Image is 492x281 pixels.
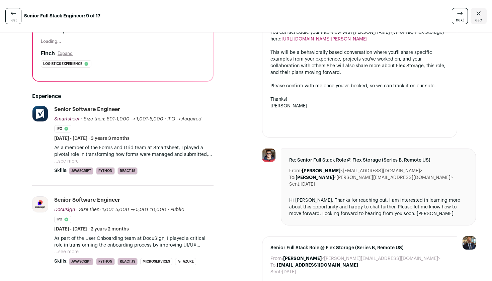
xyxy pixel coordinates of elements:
div: Loading... [41,39,205,44]
div: You can schedule your interview with [PERSON_NAME] (VP of HR, Flex Storage) here: [270,29,449,42]
div: Senior Software Engineer [54,196,120,204]
li: JavaScript [69,167,93,175]
span: · [168,206,169,213]
div: Thanks! [270,96,449,103]
li: IPO [54,216,71,223]
span: Public [170,207,184,212]
b: [PERSON_NAME] [296,175,334,180]
li: Azure [175,258,196,265]
dt: To: [289,174,296,181]
p: As a member of the Forms and Grid team at Smartsheet, I played a pivotal role in transforming how... [54,145,214,158]
li: Microservices [140,258,172,265]
dd: <[EMAIL_ADDRESS][DOMAIN_NAME]> [302,168,422,174]
dt: Sent: [289,181,301,188]
b: [PERSON_NAME] [302,169,340,173]
span: Skills: [54,258,68,265]
li: React.js [117,167,138,175]
span: Smartsheet [54,117,80,121]
div: [PERSON_NAME] [270,103,449,109]
span: [DATE] - [DATE] · 2 years 2 months [54,226,129,232]
img: 6e22a23c88d364fa56cb5ca38728e847212af0dfade4f7b8621d2f592a6c2326.jpg [32,106,48,121]
span: [DATE] - [DATE] · 3 years 3 months [54,135,130,142]
strong: Senior Full Stack Engineer: 9 of 17 [24,13,100,19]
a: [URL][DOMAIN_NAME][PERSON_NAME] [281,37,367,41]
li: Python [96,167,115,175]
a: last [5,8,21,24]
img: 5c9ef053eb81c193ce6bf4a897614ed5d2dc15d854c0bedb3c9651017f004650.jpg [32,197,48,212]
div: Senior Software Engineer [54,106,120,113]
dt: Sent: [270,269,282,275]
img: 07784e9c9acbbe7f422eaf2d0a6e1d9b22606b6278078d0819150ce741e3c514.jpg [262,149,275,162]
li: IPO [54,125,71,132]
li: JavaScript [69,258,93,265]
h2: Finch [41,50,55,58]
span: next [456,17,464,23]
b: [EMAIL_ADDRESS][DOMAIN_NAME] [277,263,358,268]
dd: <[PERSON_NAME][EMAIL_ADDRESS][DOMAIN_NAME]> [296,174,453,181]
span: Logistics experience [43,61,82,67]
span: IPO → Acquired [167,117,202,121]
span: Senior Full Stack Role @ Flex Storage (Series B, Remote US) [270,245,449,251]
dd: [DATE] [282,269,296,275]
div: Please confirm with me once you've booked, so we can track it on our side. [270,83,449,89]
button: Expand [58,51,73,56]
div: Hi [PERSON_NAME], Thanks for reaching out. I am interested in learning more about this opportunit... [289,197,468,217]
button: ...see more [54,158,79,165]
button: ...see more [54,249,79,255]
a: Close [471,8,487,24]
span: · Size then: 1,001-5,000 → 5,001-10,000 [76,207,166,212]
div: This will be a behaviorally based conversation where you'll share specific examples from your exp... [270,49,449,76]
span: last [10,17,17,23]
span: · Size then: 501-1,000 → 1,001-5,000 [81,117,163,121]
h2: Experience [32,92,214,100]
span: Re: Senior Full Stack Role @ Flex Storage (Series B, Remote US) [289,157,468,164]
span: Skills: [54,167,68,174]
img: 18202275-medium_jpg [463,236,476,250]
li: Python [96,258,115,265]
dt: To: [270,262,277,269]
li: React.js [117,258,138,265]
span: · [165,116,166,122]
a: next [452,8,468,24]
dd: [DATE] [301,181,315,188]
dd: <[PERSON_NAME][EMAIL_ADDRESS][DOMAIN_NAME]> [283,255,440,262]
dt: From: [289,168,302,174]
p: As part of the User Onboarding team at DocuSign, I played a critical role in transforming the onb... [54,235,214,249]
b: [PERSON_NAME] [283,256,322,261]
span: Docusign [54,207,75,212]
span: esc [475,17,482,23]
dt: From: [270,255,283,262]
